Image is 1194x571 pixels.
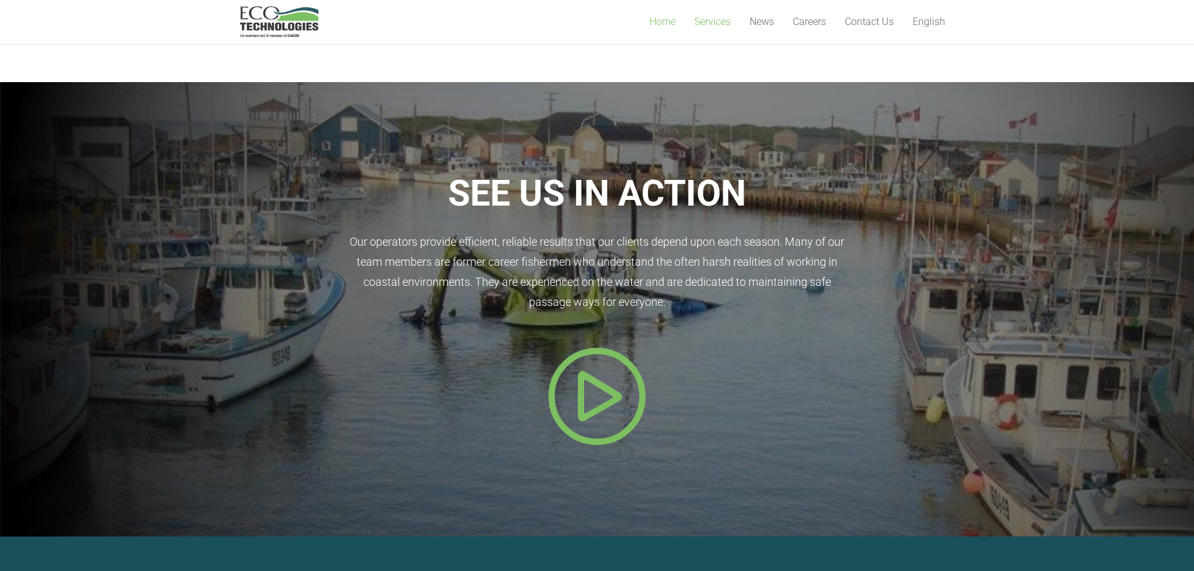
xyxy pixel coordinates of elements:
[793,16,826,28] span: Careers
[448,172,746,214] strong: SEE US IN ACTION
[750,16,774,28] span: News
[845,16,894,28] span: Contact Us
[547,346,647,446] button: Popup
[694,16,731,28] span: Services
[240,6,318,38] a: logo_EcoTech_ASDR_RGB
[913,16,945,28] span: English
[240,232,955,312] p: Our operators provide efficient, reliable results that our clients depend upon each season. Many ...
[649,16,676,28] span: Home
